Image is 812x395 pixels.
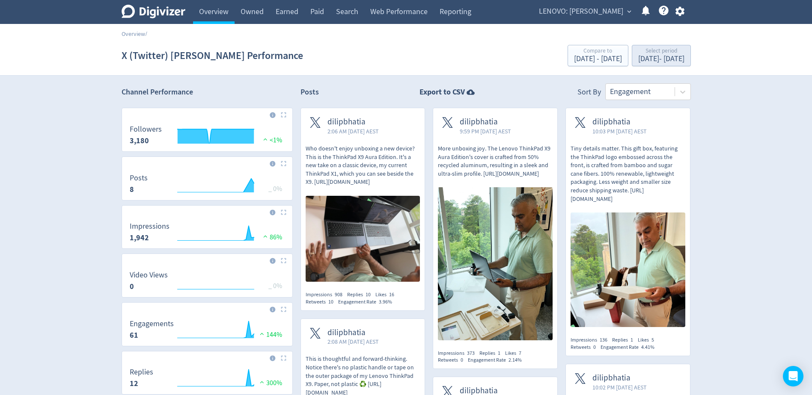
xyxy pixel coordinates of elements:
[498,350,500,357] span: 1
[130,221,170,231] dt: Impressions
[306,144,420,186] p: Who doesn't enjoy unboxing a new device? This is the ThinkPad X9 Aura Edition. It's a new take on...
[509,357,522,363] span: 2.14%
[130,184,134,195] strong: 8
[601,344,659,351] div: Engagement Rate
[438,357,468,364] div: Retweets
[125,174,289,197] svg: Posts 8
[638,48,684,55] div: Select period
[438,350,479,357] div: Impressions
[327,127,379,136] span: 2:06 AM [DATE] AEST
[130,136,149,146] strong: 3,180
[281,161,286,166] img: Placeholder
[375,291,399,298] div: Likes
[505,350,526,357] div: Likes
[460,127,511,136] span: 9:59 PM [DATE] AEST
[258,330,266,337] img: positive-performance.svg
[261,233,270,239] img: positive-performance.svg
[571,344,601,351] div: Retweets
[327,117,379,127] span: dilipbhatia
[571,336,612,344] div: Impressions
[592,127,647,136] span: 10:03 PM [DATE] AEST
[612,336,638,344] div: Replies
[783,366,803,386] div: Open Intercom Messenger
[460,117,511,127] span: dilipbhatia
[574,48,622,55] div: Compare to
[258,379,266,385] img: positive-performance.svg
[268,282,282,290] span: _ 0%
[592,373,647,383] span: dilipbhatia
[328,298,333,305] span: 10
[631,336,633,343] span: 1
[379,298,392,305] span: 3.96%
[566,108,690,330] a: dilipbhatia10:03 PM [DATE] AESTTiny details matter. This gift box, featuring the ThinkPad logo em...
[125,222,289,245] svg: Impressions 1,942
[122,42,303,69] h1: X (Twitter) [PERSON_NAME] Performance
[130,367,153,377] dt: Replies
[592,117,647,127] span: dilipbhatia
[419,87,465,97] strong: Export to CSV
[638,55,684,63] div: [DATE] - [DATE]
[467,350,475,357] span: 373
[571,144,685,203] p: Tiny details matter. This gift box, featuring the ThinkPad logo embossed across the front, is cra...
[281,112,286,118] img: Placeholder
[366,291,371,298] span: 10
[130,281,134,292] strong: 0
[389,291,394,298] span: 16
[258,330,282,339] span: 144%
[281,258,286,263] img: Placeholder
[268,185,282,193] span: _ 0%
[593,344,596,351] span: 0
[638,336,659,344] div: Likes
[479,350,505,357] div: Replies
[145,30,147,38] span: /
[281,209,286,215] img: Placeholder
[130,319,174,329] dt: Engagements
[261,136,270,142] img: positive-performance.svg
[632,45,691,66] button: Select period[DATE]- [DATE]
[338,298,397,306] div: Engagement Rate
[122,87,293,97] h2: Channel Performance
[281,355,286,361] img: Placeholder
[519,350,521,357] span: 7
[130,233,149,243] strong: 1,942
[438,144,553,178] p: More unboxing joy. The Lenovo ThinkPad X9 Aura Edition's cover is crafted from 50% recycled alumi...
[261,233,282,242] span: 86%
[347,291,375,298] div: Replies
[592,383,647,392] span: 10:02 PM [DATE] AEST
[327,337,379,346] span: 2:08 AM [DATE] AEST
[539,5,623,18] span: LENOVO: [PERSON_NAME]
[125,320,289,342] svg: Engagements 61
[122,30,145,38] a: Overview
[461,357,463,363] span: 0
[125,271,289,294] svg: Video Views 0
[261,136,282,144] span: <1%
[568,45,628,66] button: Compare to[DATE] - [DATE]
[536,5,634,18] button: LENOVO: [PERSON_NAME]
[327,328,379,338] span: dilipbhatia
[468,357,526,364] div: Engagement Rate
[130,173,148,183] dt: Posts
[301,108,425,284] a: dilipbhatia2:06 AM [DATE] AESTWho doesn't enjoy unboxing a new device? This is the ThinkPad X9 Au...
[130,270,168,280] dt: Video Views
[258,379,282,387] span: 300%
[577,87,601,100] div: Sort By
[300,87,319,100] h2: Posts
[130,330,138,340] strong: 61
[600,336,607,343] span: 136
[281,307,286,312] img: Placeholder
[651,336,654,343] span: 5
[306,298,338,306] div: Retweets
[130,378,138,389] strong: 12
[130,124,162,134] dt: Followers
[125,125,289,148] svg: Followers 3,180
[433,108,557,343] a: dilipbhatia9:59 PM [DATE] AESTMore unboxing joy. The Lenovo ThinkPad X9 Aura Edition's cover is c...
[574,55,622,63] div: [DATE] - [DATE]
[125,368,289,391] svg: Replies 12
[335,291,342,298] span: 908
[625,8,633,15] span: expand_more
[306,291,347,298] div: Impressions
[641,344,654,351] span: 4.41%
